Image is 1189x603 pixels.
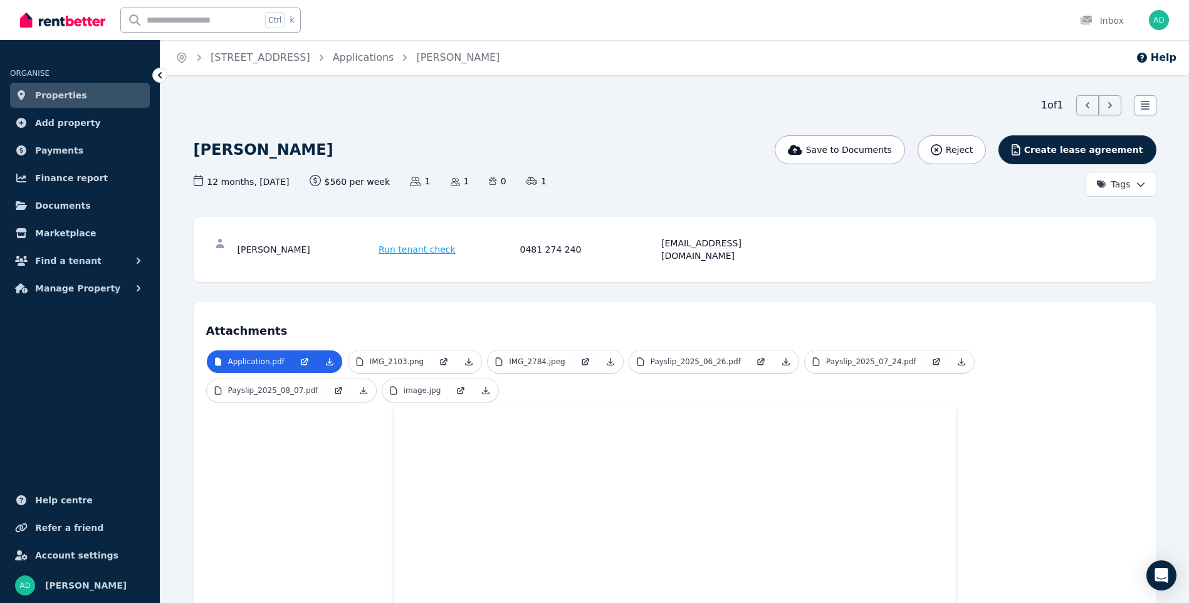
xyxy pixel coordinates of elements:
[651,357,741,367] p: Payslip_2025_06_26.pdf
[10,165,150,191] a: Finance report
[290,15,294,25] span: k
[748,350,773,373] a: Open in new Tab
[1136,50,1176,65] button: Help
[826,357,916,367] p: Payslip_2025_07_24.pdf
[1096,178,1131,191] span: Tags
[310,175,390,188] span: $560 per week
[35,253,102,268] span: Find a tenant
[1024,144,1143,156] span: Create lease agreement
[228,385,318,396] p: Payslip_2025_08_07.pdf
[924,350,949,373] a: Open in new Tab
[194,140,333,160] h1: [PERSON_NAME]
[1146,560,1176,590] div: Open Intercom Messenger
[207,379,326,402] a: Payslip_2025_08_07.pdf
[416,51,500,63] a: [PERSON_NAME]
[410,175,430,187] span: 1
[10,221,150,246] a: Marketplace
[998,135,1156,164] button: Create lease agreement
[473,379,498,402] a: Download Attachment
[448,379,473,402] a: Open in new Tab
[35,520,103,535] span: Refer a friend
[45,578,127,593] span: [PERSON_NAME]
[805,350,924,373] a: Payslip_2025_07_24.pdf
[10,193,150,218] a: Documents
[317,350,342,373] a: Download Attachment
[160,40,515,75] nav: Breadcrumb
[35,115,101,130] span: Add property
[451,175,469,187] span: 1
[194,175,290,188] span: 12 months , [DATE]
[598,350,623,373] a: Download Attachment
[509,357,565,367] p: IMG_2784.jpeg
[35,88,87,103] span: Properties
[10,69,50,78] span: ORGANISE
[206,315,1144,340] h4: Attachments
[35,170,108,186] span: Finance report
[10,488,150,513] a: Help centre
[773,350,799,373] a: Download Attachment
[10,248,150,273] button: Find a tenant
[946,144,973,156] span: Reject
[10,83,150,108] a: Properties
[10,515,150,540] a: Refer a friend
[10,276,150,301] button: Manage Property
[526,175,547,187] span: 1
[404,385,441,396] p: image.jpg
[228,357,285,367] p: Application.pdf
[10,543,150,568] a: Account settings
[629,350,748,373] a: Payslip_2025_06_26.pdf
[20,11,105,29] img: RentBetter
[15,575,35,595] img: Ajit DANGAL
[489,175,506,187] span: 0
[806,144,892,156] span: Save to Documents
[207,350,292,373] a: Application.pdf
[382,379,449,402] a: image.jpg
[292,350,317,373] a: Open in new Tab
[1149,10,1169,30] img: Ajit DANGAL
[35,281,120,296] span: Manage Property
[265,12,285,28] span: Ctrl
[775,135,905,164] button: Save to Documents
[573,350,598,373] a: Open in new Tab
[351,379,376,402] a: Download Attachment
[1086,172,1156,197] button: Tags
[379,243,456,256] span: Run tenant check
[949,350,974,373] a: Download Attachment
[326,379,351,402] a: Open in new Tab
[661,237,799,262] div: [EMAIL_ADDRESS][DOMAIN_NAME]
[431,350,456,373] a: Open in new Tab
[918,135,986,164] button: Reject
[456,350,481,373] a: Download Attachment
[520,237,658,262] div: 0481 274 240
[35,143,83,158] span: Payments
[333,51,394,63] a: Applications
[10,138,150,163] a: Payments
[370,357,424,367] p: IMG_2103.png
[348,350,431,373] a: IMG_2103.png
[1041,98,1064,113] span: 1 of 1
[35,548,118,563] span: Account settings
[238,237,375,262] div: [PERSON_NAME]
[35,493,93,508] span: Help centre
[1080,14,1124,27] div: Inbox
[211,51,310,63] a: [STREET_ADDRESS]
[488,350,573,373] a: IMG_2784.jpeg
[35,226,96,241] span: Marketplace
[10,110,150,135] a: Add property
[35,198,91,213] span: Documents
